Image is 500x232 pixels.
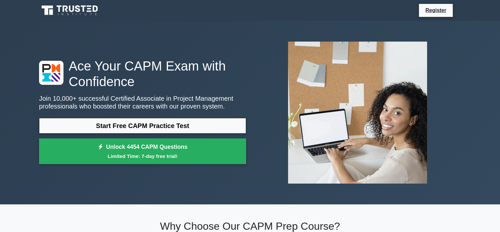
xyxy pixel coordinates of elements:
[39,118,246,134] a: Start Free CAPM Practice Test
[39,138,246,164] a: Unlock 4454 CAPM QuestionsLimited Time: 7-day free trial!
[39,95,246,110] p: Join 10,000+ successful Certified Associate in Project Management professionals who boosted their...
[39,58,246,89] h1: Ace Your CAPM Exam with Confidence
[422,6,450,14] a: Register
[47,152,238,160] small: Limited Time: 7-day free trial!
